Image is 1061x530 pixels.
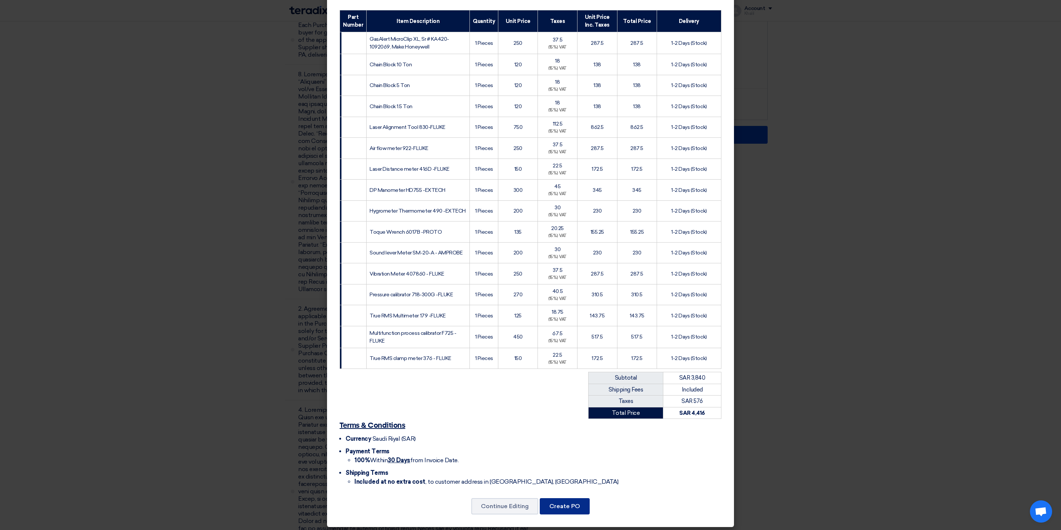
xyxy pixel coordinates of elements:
[591,124,604,130] span: 862.5
[631,166,643,172] span: 172.5
[346,448,390,455] span: Payment Terms
[370,166,449,172] span: Laser Distance meter 416D -FLUKE
[541,296,574,302] div: (15%) VAT
[555,246,560,253] span: 30
[633,82,641,89] span: 138
[541,170,574,177] div: (15%) VAT
[593,61,601,68] span: 138
[679,410,705,416] strong: SAR 4,416
[541,44,574,51] div: (15%) VAT
[471,498,538,514] button: Continue Editing
[591,145,604,151] span: 287.5
[513,208,523,214] span: 200
[498,10,538,32] th: Unit Price
[346,435,371,442] span: Currency
[589,384,663,396] td: Shipping Fees
[541,149,574,156] div: (15%) VAT
[513,40,522,46] span: 250
[592,291,603,298] span: 310.5
[632,187,641,193] span: 345
[633,61,641,68] span: 138
[388,457,410,464] u: 30 Days
[541,129,574,135] div: (15%) VAT
[370,291,453,298] span: Pressure calibrator 718-300G -FLUKE
[475,82,493,89] span: 1 Pieces
[541,254,574,260] div: (15%) VAT
[630,313,644,319] span: 143.75
[552,330,562,337] span: 67.5
[354,477,721,486] li: , to customer address in [GEOGRAPHIC_DATA], [GEOGRAPHIC_DATA]
[370,271,444,277] span: Vibration Meter 407860 - FLUKE
[370,124,445,130] span: Laser Alignment Tool 830-FLUKE
[514,229,522,235] span: 135
[514,313,522,319] span: 125
[475,61,493,68] span: 1 Pieces
[630,40,643,46] span: 287.5
[555,58,560,64] span: 18
[370,229,442,235] span: Toque Wrench 6017B -PROTO
[552,309,563,315] span: 18.75
[631,291,643,298] span: 310.5
[554,183,560,190] span: 45
[671,291,707,298] span: 1-2 Days (Stock)
[631,355,643,361] span: 172.5
[682,386,703,393] span: Included
[553,267,562,273] span: 37.5
[541,87,574,93] div: (15%) VAT
[370,82,410,89] span: Chain Block 5 Ton
[593,187,602,193] span: 345
[370,355,451,361] span: True RMS clamp meter 376 - FLUKE
[475,250,493,256] span: 1 Pieces
[514,355,522,361] span: 150
[591,271,604,277] span: 287.5
[367,10,470,32] th: Item Description
[593,103,601,110] span: 138
[475,334,493,340] span: 1 Pieces
[592,334,603,340] span: 517.5
[671,313,707,319] span: 1-2 Days (Stock)
[470,10,498,32] th: Quantity
[370,313,446,319] span: True RMS Multimeter 179 -FLUKE
[514,61,522,68] span: 120
[475,124,493,130] span: 1 Pieces
[553,163,562,169] span: 22.5
[630,271,643,277] span: 287.5
[475,271,493,277] span: 1 Pieces
[671,208,707,214] span: 1-2 Days (Stock)
[541,275,574,281] div: (15%) VAT
[592,166,603,172] span: 172.5
[370,187,445,193] span: DP Manometer HD755 -EXTECH
[630,229,644,235] span: 155.25
[671,271,707,277] span: 1-2 Days (Stock)
[591,40,604,46] span: 287.5
[1030,500,1052,523] a: Open chat
[373,435,416,442] span: Saudi Riyal (SAR)
[671,187,707,193] span: 1-2 Days (Stock)
[513,124,523,130] span: 750
[555,100,560,106] span: 18
[513,145,522,151] span: 250
[538,10,577,32] th: Taxes
[681,398,703,404] span: SAR 576
[671,229,707,235] span: 1-2 Days (Stock)
[589,396,663,407] td: Taxes
[370,330,456,344] span: Multifunction process calibrator F725 -FLUKE
[553,37,562,43] span: 37.5
[540,498,590,514] button: Create PO
[475,166,493,172] span: 1 Pieces
[541,107,574,114] div: (15%) VAT
[475,229,493,235] span: 1 Pieces
[541,212,574,219] div: (15%) VAT
[354,478,425,485] strong: Included at no extra cost
[340,10,367,32] th: Part Number
[475,291,493,298] span: 1 Pieces
[593,208,602,214] span: 230
[590,313,604,319] span: 143.75
[631,334,643,340] span: 517.5
[346,469,388,476] span: Shipping Terms
[657,10,721,32] th: Delivery
[475,145,493,151] span: 1 Pieces
[593,82,601,89] span: 138
[553,141,562,148] span: 37.5
[630,124,643,130] span: 862.5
